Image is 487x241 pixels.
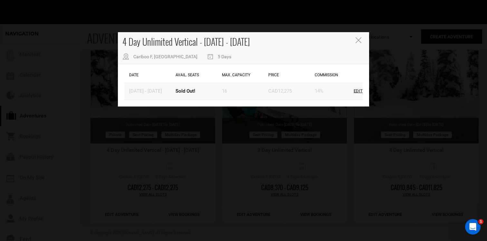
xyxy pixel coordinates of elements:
div: [DATE] - [DATE] [129,88,162,95]
div: Avail. Seats [174,68,220,83]
div: Price [267,68,313,83]
abc: Sold Out! [176,88,195,94]
span: 5 Days [218,54,231,59]
span: 1 [478,219,483,224]
div: 16 [222,88,227,95]
span: 4 Day Unlimited Vertical - [DATE] - [DATE] [123,35,250,48]
div: CAD12,275 [268,88,292,95]
div: Edit [354,88,363,94]
iframe: Intercom live chat [465,219,481,235]
div: 14% [315,88,323,95]
button: Close [356,37,363,44]
div: Date [128,68,174,83]
div: Max. Capacity [220,68,267,83]
span: Cariboo F, [GEOGRAPHIC_DATA] [133,54,197,59]
div: Commission [313,68,359,83]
